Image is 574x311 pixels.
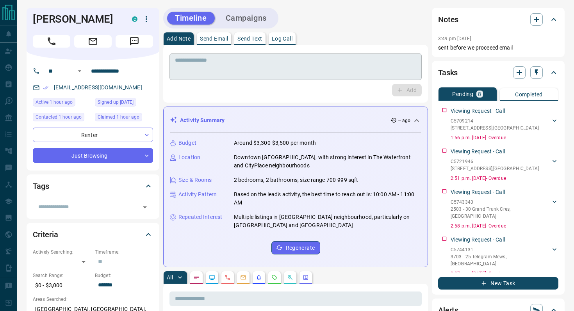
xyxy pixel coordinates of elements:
[167,275,173,280] p: All
[193,274,200,281] svg: Notes
[132,16,137,22] div: condos.ca
[33,180,49,192] h2: Tags
[33,113,91,124] div: Tue Sep 16 2025
[451,246,551,253] p: C5744131
[303,274,309,281] svg: Agent Actions
[451,253,551,267] p: 3703 - 25 Telegram Mews , [GEOGRAPHIC_DATA]
[451,199,551,206] p: C5743343
[178,139,196,147] p: Budget
[234,213,421,229] p: Multiple listings in [GEOGRAPHIC_DATA] neighbourhood, particularly on [GEOGRAPHIC_DATA] and [GEOG...
[95,113,153,124] div: Tue Sep 16 2025
[451,245,558,269] div: C57441313703 - 25 Telegram Mews,[GEOGRAPHIC_DATA]
[33,225,153,244] div: Criteria
[43,85,48,91] svg: Email Verified
[33,128,153,142] div: Renter
[54,84,142,91] a: [EMAIL_ADDRESS][DOMAIN_NAME]
[180,116,225,124] p: Activity Summary
[451,134,558,141] p: 1:56 p.m. [DATE] - Overdue
[209,274,215,281] svg: Lead Browsing Activity
[139,202,150,213] button: Open
[451,148,505,156] p: Viewing Request - Call
[33,249,91,256] p: Actively Searching:
[256,274,262,281] svg: Listing Alerts
[33,272,91,279] p: Search Range:
[234,139,316,147] p: Around $3,300-$3,500 per month
[438,10,558,29] div: Notes
[95,98,153,109] div: Tue Feb 05 2019
[95,272,153,279] p: Budget:
[33,148,153,163] div: Just Browsing
[33,228,58,241] h2: Criteria
[451,197,558,221] div: C57433432503 - 30 Grand Trunk Cres,[GEOGRAPHIC_DATA]
[74,35,112,48] span: Email
[33,279,91,292] p: $0 - $3,000
[287,274,293,281] svg: Opportunities
[178,213,222,221] p: Repeated Interest
[271,274,278,281] svg: Requests
[451,158,539,165] p: C5721946
[438,36,471,41] p: 3:49 pm [DATE]
[438,66,458,79] h2: Tasks
[33,177,153,195] div: Tags
[451,124,539,132] p: [STREET_ADDRESS] , [GEOGRAPHIC_DATA]
[451,206,551,220] p: 2503 - 30 Grand Trunk Cres , [GEOGRAPHIC_DATA]
[75,66,84,76] button: Open
[225,274,231,281] svg: Calls
[271,241,320,254] button: Regenerate
[36,98,73,106] span: Active 1 hour ago
[451,222,558,229] p: 2:58 p.m. [DATE] - Overdue
[33,98,91,109] div: Tue Sep 16 2025
[200,36,228,41] p: Send Email
[438,63,558,82] div: Tasks
[36,113,82,121] span: Contacted 1 hour ago
[234,190,421,207] p: Based on the lead's activity, the best time to reach out is: 10:00 AM - 11:00 AM
[438,277,558,290] button: New Task
[438,13,458,26] h2: Notes
[451,107,505,115] p: Viewing Request - Call
[170,113,421,128] div: Activity Summary-- ago
[451,270,558,277] p: 3:07 p.m. [DATE] - Overdue
[451,156,558,174] div: C5721946[STREET_ADDRESS],[GEOGRAPHIC_DATA]
[33,13,120,25] h1: [PERSON_NAME]
[178,176,212,184] p: Size & Rooms
[451,116,558,133] div: C5709214[STREET_ADDRESS],[GEOGRAPHIC_DATA]
[398,117,410,124] p: -- ago
[33,35,70,48] span: Call
[234,176,358,184] p: 2 bedrooms, 2 bathrooms, size range 700-999 sqft
[98,98,134,106] span: Signed up [DATE]
[167,36,191,41] p: Add Note
[33,296,153,303] p: Areas Searched:
[451,117,539,124] p: C5709214
[178,153,200,162] p: Location
[95,249,153,256] p: Timeframe:
[234,153,421,170] p: Downtown [GEOGRAPHIC_DATA], with strong interest in The Waterfront and CityPlace neighbourhoods
[451,188,505,196] p: Viewing Request - Call
[438,44,558,52] p: sent before we proceeed email
[167,12,215,25] button: Timeline
[451,236,505,244] p: Viewing Request - Call
[515,92,543,97] p: Completed
[478,91,481,97] p: 8
[452,91,473,97] p: Pending
[116,35,153,48] span: Message
[451,165,539,172] p: [STREET_ADDRESS] , [GEOGRAPHIC_DATA]
[98,113,139,121] span: Claimed 1 hour ago
[178,190,217,199] p: Activity Pattern
[272,36,292,41] p: Log Call
[451,175,558,182] p: 2:51 p.m. [DATE] - Overdue
[240,274,246,281] svg: Emails
[218,12,275,25] button: Campaigns
[237,36,262,41] p: Send Text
